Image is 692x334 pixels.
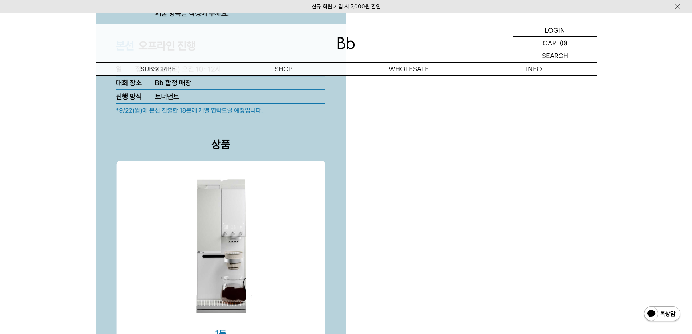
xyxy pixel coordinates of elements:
p: (0) [560,37,567,49]
a: CART (0) [513,37,597,49]
p: CART [543,37,560,49]
p: LOGIN [545,24,565,36]
p: INFO [472,63,597,75]
img: 카카오톡 채널 1:1 채팅 버튼 [643,306,681,323]
a: 신규 회원 가입 시 3,000원 할인 [312,3,381,10]
img: 로고 [337,37,355,49]
p: SEARCH [542,49,568,62]
p: WHOLESALE [346,63,472,75]
a: LOGIN [513,24,597,37]
a: SUBSCRIBE [96,63,221,75]
a: SHOP [221,63,346,75]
